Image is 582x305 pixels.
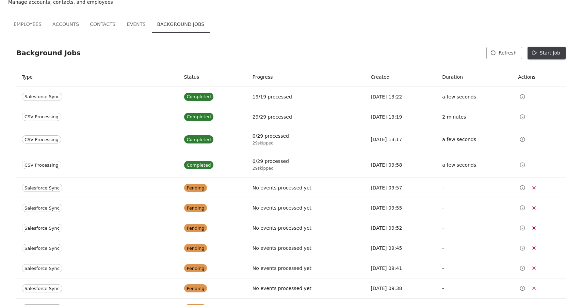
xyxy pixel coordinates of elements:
p: a few seconds [442,162,507,168]
p: [DATE] 09:52 [371,225,431,231]
span: CSV Processing [22,136,61,143]
p: [DATE] 09:55 [371,204,431,211]
span: CSV Processing [22,113,61,120]
button: Cancel Job [530,224,538,232]
span: Completed [184,113,214,120]
button: View Details [518,135,527,144]
span: Salesforce Sync [22,225,62,232]
p: [DATE] 09:58 [371,162,431,168]
p: [DATE] 13:22 [371,93,431,100]
span: Pending [184,245,207,252]
button: Cancel Job [530,183,538,192]
span: Salesforce Sync [22,185,62,192]
p: No events processed yet [253,204,360,211]
p: - [442,204,507,211]
button: Start Job [528,47,566,59]
span: Salesforce Sync [22,205,62,212]
button: Cancel Job [530,264,538,273]
p: [DATE] 13:17 [371,136,431,143]
p: 0/29 processed [253,133,360,139]
span: 29 skipped [253,141,274,146]
p: [DATE] 09:57 [371,184,431,191]
button: Contacts [84,16,121,33]
p: No events processed yet [253,285,360,292]
h6: Background Jobs [16,47,81,58]
p: - [442,245,507,251]
p: 19/19 processed [253,93,360,100]
button: View Details [518,224,527,232]
p: 2 minutes [442,113,507,120]
p: No events processed yet [253,225,360,231]
span: Pending [184,225,207,232]
span: Pending [184,285,207,292]
span: Pending [184,265,207,272]
button: Cancel Job [530,284,538,293]
p: No events processed yet [253,184,360,191]
p: [DATE] 13:19 [371,113,431,120]
th: Duration [437,67,513,87]
th: Progress [247,67,365,87]
p: [DATE] 09:41 [371,265,431,272]
button: View Details [518,284,527,293]
span: Pending [184,205,207,212]
span: Salesforce Sync [22,265,62,272]
span: Salesforce Sync [22,245,62,252]
p: - [442,184,507,191]
button: View Details [518,203,527,212]
p: a few seconds [442,93,507,100]
button: View Details [518,161,527,169]
p: No events processed yet [253,265,360,272]
button: Cancel Job [530,244,538,253]
span: Completed [184,93,214,100]
p: - [442,225,507,231]
span: 29 skipped [253,166,274,171]
button: View Details [518,244,527,253]
button: Background Jobs [151,16,210,33]
p: - [442,285,507,292]
button: View Details [518,183,527,192]
span: Salesforce Sync [22,285,62,292]
button: Cancel Job [530,203,538,212]
span: Pending [184,185,207,192]
p: a few seconds [442,136,507,143]
th: Type [16,67,179,87]
span: Completed [184,162,214,169]
p: [DATE] 09:38 [371,285,431,292]
p: 29/29 processed [253,113,360,120]
button: Refresh [486,47,522,59]
p: 0/29 processed [253,158,360,165]
button: View Details [518,92,527,101]
th: Created [365,67,437,87]
button: Employees [8,16,47,33]
th: Status [179,67,247,87]
span: Salesforce Sync [22,93,62,100]
button: Accounts [47,16,84,33]
p: - [442,265,507,272]
span: CSV Processing [22,162,61,169]
p: [DATE] 09:45 [371,245,431,251]
p: No events processed yet [253,245,360,251]
button: View Details [518,112,527,121]
button: View Details [518,264,527,273]
button: Events [121,16,151,33]
th: Actions [513,67,566,87]
span: Completed [184,136,214,143]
